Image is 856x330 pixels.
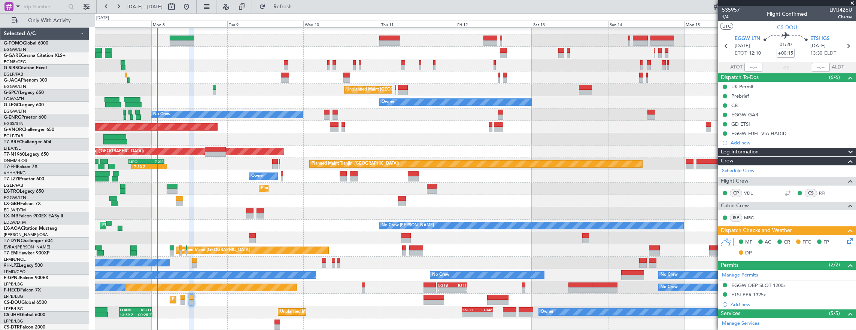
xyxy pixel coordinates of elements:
[4,41,23,46] span: G-FOMO
[4,313,45,317] a: CS-JHHGlobal 6000
[4,128,54,132] a: G-VNORChallenger 650
[4,103,20,107] span: G-LEGC
[4,288,41,293] a: F-HECDFalcon 7X
[721,73,759,82] span: Dispatch To-Dos
[802,239,811,246] span: FFC
[819,190,836,196] a: RFI
[4,152,25,157] span: T7-N1960
[765,239,771,246] span: AC
[303,21,379,27] div: Wed 10
[4,54,21,58] span: G-GARE
[735,42,750,50] span: [DATE]
[4,214,63,219] a: LX-INBFalcon 900EX EASy II
[23,1,66,12] input: Trip Number
[178,245,250,256] div: Planned Maint [GEOGRAPHIC_DATA]
[346,84,468,95] div: Unplanned Maint [GEOGRAPHIC_DATA] ([PERSON_NAME] Intl)
[730,64,743,71] span: ATOT
[4,146,21,151] a: LTBA/ISL
[777,24,797,31] span: CS-DOU
[452,283,467,287] div: RJTT
[75,21,151,27] div: Sun 7
[4,177,44,181] a: T7-LZZIPraetor 600
[721,157,734,165] span: Crew
[382,220,434,231] div: No Crew [PERSON_NAME]
[4,239,21,243] span: T7-DYN
[4,158,27,164] a: DNMM/LOS
[608,21,684,27] div: Sun 14
[4,133,23,139] a: EGLF/FAB
[4,103,44,107] a: G-LEGCLegacy 600
[4,251,18,256] span: T7-EMI
[136,312,151,317] div: 00:25 Z
[102,220,220,231] div: Planned Maint [GEOGRAPHIC_DATA] ([GEOGRAPHIC_DATA])
[4,109,26,114] a: EGGW/LTN
[829,6,852,14] span: LMJ426U
[96,15,109,21] div: [DATE]
[380,21,456,27] div: Thu 11
[4,281,23,287] a: LFPB/LBG
[810,42,826,50] span: [DATE]
[149,164,166,169] div: -
[120,312,136,317] div: 13:59 Z
[4,325,45,330] a: CS-DTRFalcon 2000
[731,301,852,308] div: Add new
[4,54,66,58] a: G-GARECessna Citation XLS+
[4,257,26,262] a: LFMN/NCE
[780,41,792,49] span: 01:20
[4,59,26,65] a: EGNR/CEG
[661,282,678,293] div: No Crew
[4,294,23,299] a: LFPB/LBG
[477,308,492,312] div: EHAM
[745,239,752,246] span: MF
[731,102,738,109] div: CB
[4,300,47,305] a: CS-DOUGlobal 6500
[532,21,608,27] div: Sat 13
[810,35,829,43] span: ETSI IGS
[731,83,754,90] div: UK Permit
[810,50,822,57] span: 13:30
[744,190,761,196] a: VDL
[661,269,678,281] div: No Crew
[4,78,21,83] span: G-JAGA
[731,291,766,298] div: ETSI PPR 1325z
[432,269,449,281] div: No Crew
[4,244,50,250] a: EVRA/[PERSON_NAME]
[735,50,747,57] span: ETOT
[4,313,20,317] span: CS-JHH
[452,288,467,292] div: -
[129,159,146,164] div: LIEO
[4,288,20,293] span: F-HECD
[256,1,301,13] button: Refresh
[456,21,532,27] div: Fri 12
[132,164,149,169] div: 17:50 Z
[4,251,49,256] a: T7-EMIHawker 900XP
[720,23,733,30] button: UTC
[4,189,20,194] span: LX-TRO
[722,6,740,14] span: 535957
[4,183,23,188] a: EGLF/FAB
[8,15,81,27] button: Only With Activity
[4,128,22,132] span: G-VNOR
[4,269,25,275] a: LFMD/CEQ
[4,232,48,238] a: [PERSON_NAME]/QSA
[829,14,852,20] span: Charter
[722,14,740,20] span: 1/4
[312,158,399,169] div: Planned Maint Tianjin ([GEOGRAPHIC_DATA])
[730,189,742,197] div: CP
[4,96,24,102] a: LGAV/ATH
[749,50,761,57] span: 12:10
[438,288,452,292] div: -
[4,226,21,231] span: LX-AOA
[4,66,18,70] span: G-SIRS
[744,214,761,221] a: MRC
[267,4,298,9] span: Refresh
[4,214,18,219] span: LX-INB
[4,177,19,181] span: T7-LZZI
[151,21,227,27] div: Mon 8
[721,148,759,156] span: Leg Information
[261,183,310,194] div: Planned Maint Dusseldorf
[722,167,755,175] a: Schedule Crew
[4,276,48,280] a: F-GPNJFalcon 900EX
[4,152,49,157] a: T7-N1960Legacy 650
[721,202,749,210] span: Cabin Crew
